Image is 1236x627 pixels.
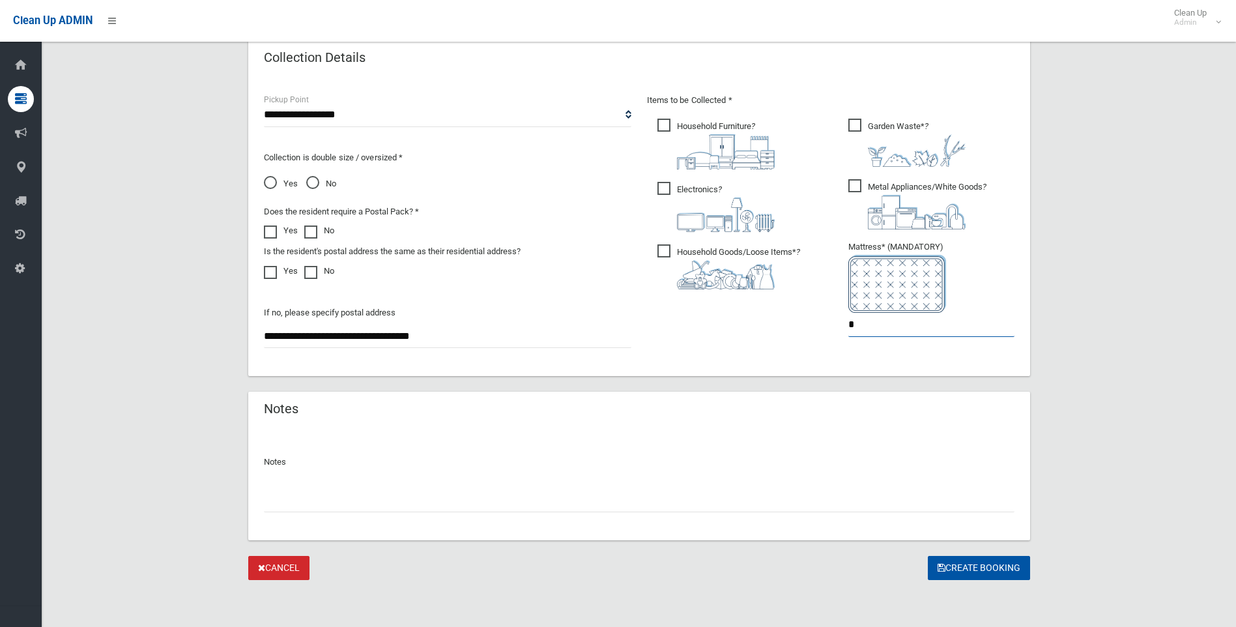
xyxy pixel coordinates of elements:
label: Is the resident's postal address the same as their residential address? [264,244,521,259]
img: 394712a680b73dbc3d2a6a3a7ffe5a07.png [677,197,775,232]
button: Create Booking [928,556,1030,580]
img: 36c1b0289cb1767239cdd3de9e694f19.png [868,195,966,229]
span: Metal Appliances/White Goods [848,179,986,229]
span: No [306,176,336,192]
i: ? [677,121,775,169]
label: If no, please specify postal address [264,305,395,321]
span: Clean Up [1168,8,1220,27]
img: b13cc3517677393f34c0a387616ef184.png [677,260,775,289]
img: 4fd8a5c772b2c999c83690221e5242e0.png [868,134,966,167]
label: No [304,223,334,239]
label: Yes [264,223,298,239]
p: Items to be Collected * [647,93,1014,108]
a: Cancel [248,556,309,580]
img: e7408bece873d2c1783593a074e5cb2f.png [848,255,946,313]
header: Notes [248,396,314,422]
i: ? [868,182,986,229]
span: Household Goods/Loose Items* [657,244,800,289]
i: ? [868,121,966,167]
span: Yes [264,176,298,192]
label: Does the resident require a Postal Pack? * [264,204,419,220]
label: No [304,263,334,279]
header: Collection Details [248,45,381,70]
span: Clean Up ADMIN [13,14,93,27]
img: aa9efdbe659d29b613fca23ba79d85cb.png [677,134,775,169]
span: Household Furniture [657,119,775,169]
i: ? [677,247,800,289]
i: ? [677,184,775,232]
span: Garden Waste* [848,119,966,167]
p: Collection is double size / oversized * [264,150,631,166]
span: Electronics [657,182,775,232]
span: Mattress* (MANDATORY) [848,242,1014,313]
small: Admin [1174,18,1207,27]
p: Notes [264,454,1014,470]
label: Yes [264,263,298,279]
